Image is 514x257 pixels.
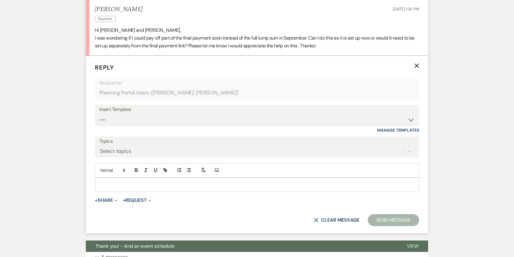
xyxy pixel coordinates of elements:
button: Clear message [314,218,359,223]
h5: [PERSON_NAME] [95,6,143,13]
span: Thank you! - And an event schedule [95,243,174,249]
span: View [407,243,419,249]
button: Thank you! - And an event schedule [86,241,397,252]
div: Select topics [100,147,131,155]
span: Payment [95,16,116,22]
span: Reply [95,64,114,71]
p: Recipients* [99,79,415,87]
button: Share [95,198,117,203]
button: Send Message [368,214,419,226]
p: I was wondering if I could pay off part of the final payment soon instead of the full lump sum in... [95,34,419,49]
label: Topics [99,137,415,146]
span: [DATE] 1:14 PM [393,6,419,12]
span: ( [PERSON_NAME], [PERSON_NAME] ) [150,89,239,97]
p: Hi [PERSON_NAME] and [PERSON_NAME], [95,26,419,34]
button: View [397,241,428,252]
div: Planning Portal Users [99,87,415,99]
span: + [123,198,125,203]
div: Insert Template [99,105,415,114]
a: Manage Templates [377,127,419,133]
span: + [95,198,98,203]
button: Request [123,198,151,203]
